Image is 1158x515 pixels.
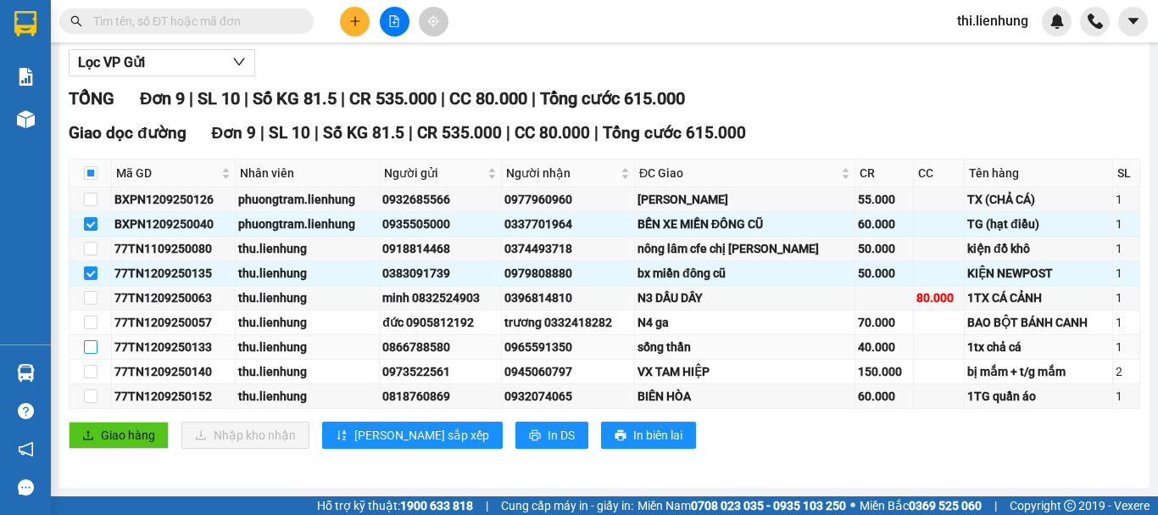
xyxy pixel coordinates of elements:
span: search [70,15,82,27]
div: minh 0832524903 [382,288,498,307]
div: 0977960960 [504,190,632,209]
span: copyright [1064,500,1076,512]
button: uploadGiao hàng [69,422,169,449]
td: 77TN1109250080 [112,237,236,261]
span: | [506,123,510,143]
div: 60.000 [858,387,910,406]
div: 1TX CÁ CẢNH [967,288,1110,307]
span: | [486,496,488,515]
img: solution-icon [17,68,35,86]
span: plus [349,15,361,27]
span: Hỗ trợ kỹ thuật: [317,496,473,515]
span: SL 10 [269,123,310,143]
div: 77TN1209250135 [114,264,232,283]
button: file-add [380,7,409,36]
div: N4 ga [637,313,852,332]
div: 55.000 [858,190,910,209]
span: Đơn 9 [212,123,257,143]
td: 77TN1209250063 [112,286,236,311]
span: Số KG 81.5 [253,88,337,109]
button: printerIn DS [515,422,588,449]
div: 0979808880 [504,264,632,283]
span: ĐC Giao [639,164,838,182]
span: Miền Bắc [860,496,982,515]
span: Đơn 9 [140,88,185,109]
span: ⚪️ [850,502,855,509]
div: 77TN1209250133 [114,338,232,356]
div: [PERSON_NAME] [637,190,852,209]
div: 77TN1209250152 [114,387,232,406]
div: thu.lienhung [238,338,376,356]
span: printer [529,429,541,443]
span: Người gửi [384,164,483,182]
div: 1 [1116,338,1137,356]
div: thu.lienhung [238,313,376,332]
div: 40.000 [858,338,910,356]
div: thu.lienhung [238,239,376,258]
div: phuongtram.lienhung [238,190,376,209]
div: thu.lienhung [238,387,376,406]
div: BIÊN HÒA [637,387,852,406]
div: 0945060797 [504,362,632,381]
div: 1 [1116,387,1137,406]
div: 1 [1116,190,1137,209]
div: 70.000 [858,313,910,332]
span: CR 535.000 [417,123,502,143]
th: Nhân viên [236,160,380,188]
div: 0973522561 [382,362,498,381]
span: caret-down [1126,14,1141,29]
span: Số KG 81.5 [323,123,404,143]
span: file-add [388,15,400,27]
span: Lọc VP Gửi [78,52,145,73]
img: icon-new-feature [1049,14,1065,29]
span: Tổng cước 615.000 [603,123,746,143]
input: Tìm tên, số ĐT hoặc mã đơn [93,12,293,31]
span: notification [18,441,34,457]
div: 0374493718 [504,239,632,258]
span: In DS [548,426,575,445]
button: downloadNhập kho nhận [181,422,309,449]
div: 1 [1116,239,1137,258]
div: BXPN1209250126 [114,190,232,209]
span: | [315,123,319,143]
span: | [409,123,413,143]
td: 77TN1209250057 [112,311,236,335]
div: KIỆN NEWPOST [967,264,1110,283]
th: CC [914,160,965,188]
div: BXPN1209250040 [114,215,232,233]
div: bị mắm + t/g mắm [967,362,1110,381]
strong: 0708 023 035 - 0935 103 250 [691,499,846,512]
span: Cung cấp máy in - giấy in: [501,496,633,515]
div: 77TN1209250057 [114,313,232,332]
div: 0337701964 [504,215,632,233]
strong: 1900 633 818 [400,499,473,512]
span: thi.lienhung [944,10,1042,31]
div: VX TAM HIỆP [637,362,852,381]
div: sống thần [637,338,852,356]
div: phuongtram.lienhung [238,215,376,233]
span: | [441,88,445,109]
div: 0383091739 [382,264,498,283]
td: 77TN1209250135 [112,261,236,286]
div: 1TG quần áo [967,387,1110,406]
td: BXPN1209250040 [112,212,236,237]
span: TỔNG [69,88,114,109]
div: 50.000 [858,264,910,283]
span: | [532,88,536,109]
div: 0918814468 [382,239,498,258]
td: BXPN1209250126 [112,188,236,212]
div: 0932074065 [504,387,632,406]
div: 1 [1116,288,1137,307]
div: thu.lienhung [238,264,376,283]
div: 0818760869 [382,387,498,406]
span: Mã GD [116,164,218,182]
div: đức 0905812192 [382,313,498,332]
th: Tên hàng [965,160,1113,188]
span: In biên lai [633,426,682,445]
button: printerIn biên lai [601,422,696,449]
div: 77TN1209250063 [114,288,232,307]
div: 0396814810 [504,288,632,307]
span: message [18,479,34,495]
span: CR 535.000 [349,88,437,109]
img: warehouse-icon [17,364,35,382]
